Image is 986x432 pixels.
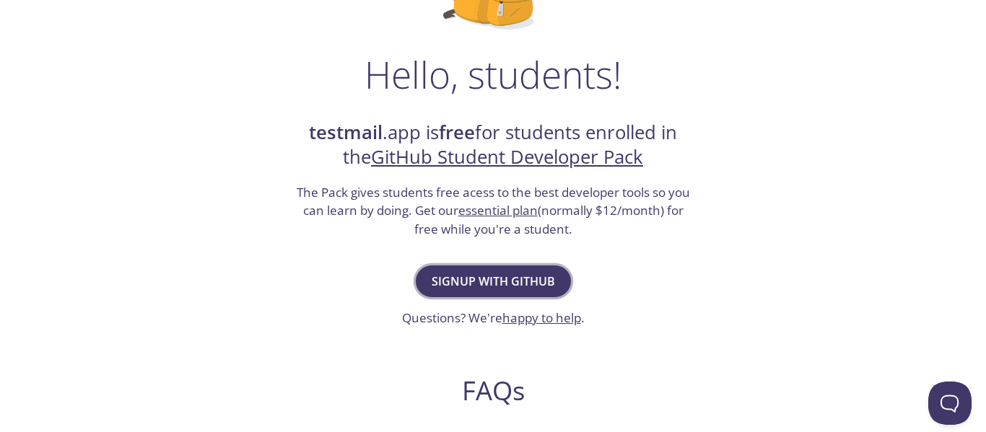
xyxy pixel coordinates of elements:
h3: The Pack gives students free acess to the best developer tools so you can learn by doing. Get our... [295,183,691,239]
a: GitHub Student Developer Pack [371,144,643,169]
h2: .app is for students enrolled in the [295,120,691,170]
h1: Hello, students! [365,53,621,96]
strong: testmail [309,120,383,145]
h2: FAQs [216,374,770,407]
span: Signup with GitHub [432,271,555,291]
h3: Questions? We're . [402,309,585,327]
strong: free [439,120,475,145]
a: essential plan [458,202,538,219]
a: happy to help [502,309,581,326]
iframe: Help Scout Beacon - Open [928,382,972,425]
button: Signup with GitHub [416,265,571,297]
